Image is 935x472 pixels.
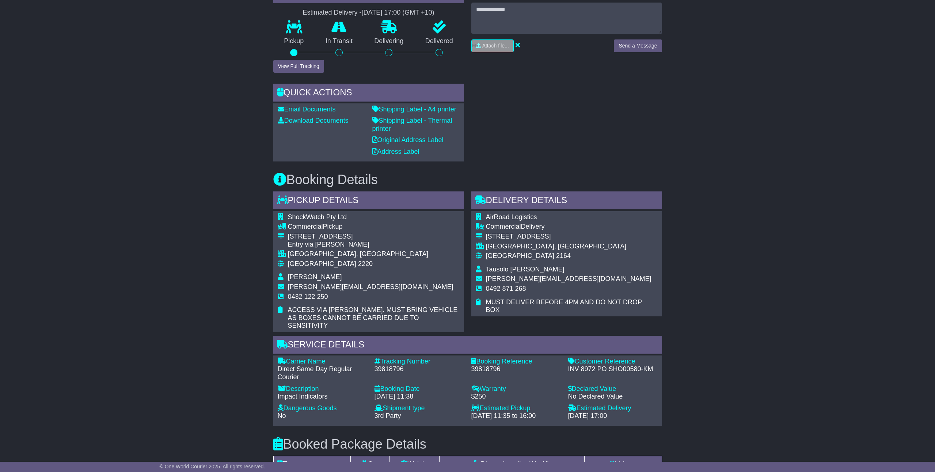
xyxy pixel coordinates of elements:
[568,365,658,373] div: INV 8972 PO SHO00580-KM
[375,412,401,419] span: 3rd Party
[372,117,452,132] a: Shipping Label - Thermal printer
[568,393,658,401] div: No Declared Value
[486,243,658,251] div: [GEOGRAPHIC_DATA], [GEOGRAPHIC_DATA]
[471,404,561,412] div: Estimated Pickup
[273,9,464,17] div: Estimated Delivery -
[486,233,658,241] div: [STREET_ADDRESS]
[288,273,342,281] span: [PERSON_NAME]
[471,358,561,366] div: Booking Reference
[288,260,356,267] span: [GEOGRAPHIC_DATA]
[278,106,336,113] a: Email Documents
[278,412,286,419] span: No
[486,285,526,292] span: 0492 871 268
[273,37,315,45] p: Pickup
[288,233,460,241] div: [STREET_ADDRESS]
[288,213,347,221] span: ShockWatch Pty Ltd
[486,252,554,259] span: [GEOGRAPHIC_DATA]
[372,106,456,113] a: Shipping Label - A4 printer
[288,241,460,249] div: Entry via [PERSON_NAME]
[278,404,367,412] div: Dangerous Goods
[486,223,521,230] span: Commercial
[584,456,662,472] td: Volume
[160,464,265,469] span: © One World Courier 2025. All rights reserved.
[486,223,658,231] div: Delivery
[288,223,460,231] div: Pickup
[471,365,561,373] div: 39818796
[375,358,464,366] div: Tracking Number
[375,404,464,412] div: Shipment type
[471,191,662,211] div: Delivery Details
[568,385,658,393] div: Declared Value
[273,191,464,211] div: Pickup Details
[486,275,651,282] span: [PERSON_NAME][EMAIL_ADDRESS][DOMAIN_NAME]
[614,39,662,52] button: Send a Message
[362,9,434,17] div: [DATE] 17:00 (GMT +10)
[288,306,458,329] span: ACCESS VIA [PERSON_NAME]. MUST BRING VEHICLE AS BOXES CANNOT BE CARRIED DUE TO SENSITIVITY
[375,365,464,373] div: 39818796
[471,393,561,401] div: $250
[471,385,561,393] div: Warranty
[568,358,658,366] div: Customer Reference
[278,358,367,366] div: Carrier Name
[273,437,662,452] h3: Booked Package Details
[375,393,464,401] div: [DATE] 11:38
[273,456,351,472] td: Type
[358,260,373,267] span: 2220
[471,412,561,420] div: [DATE] 11:35 to 16:00
[315,37,364,45] p: In Transit
[372,148,419,155] a: Address Label
[278,117,349,124] a: Download Documents
[375,385,464,393] div: Booking Date
[273,336,662,355] div: Service Details
[273,60,324,73] button: View Full Tracking
[486,266,565,273] span: Tausolo [PERSON_NAME]
[288,250,460,258] div: [GEOGRAPHIC_DATA], [GEOGRAPHIC_DATA]
[568,412,658,420] div: [DATE] 17:00
[486,298,642,314] span: MUST DELIVER BEFORE 4PM AND DO NOT DROP BOX
[278,393,367,401] div: Impact Indicators
[273,84,464,103] div: Quick Actions
[414,37,464,45] p: Delivered
[273,172,662,187] h3: Booking Details
[288,283,453,290] span: [PERSON_NAME][EMAIL_ADDRESS][DOMAIN_NAME]
[568,404,658,412] div: Estimated Delivery
[364,37,415,45] p: Delivering
[278,385,367,393] div: Description
[372,136,444,144] a: Original Address Label
[440,456,584,472] td: Dimensions (L x W x H)
[288,223,323,230] span: Commercial
[556,252,571,259] span: 2164
[278,365,367,381] div: Direct Same Day Regular Courier
[486,213,537,221] span: AirRoad Logistics
[389,456,440,472] td: Weight
[351,456,389,472] td: Qty.
[288,293,328,300] span: 0432 122 250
